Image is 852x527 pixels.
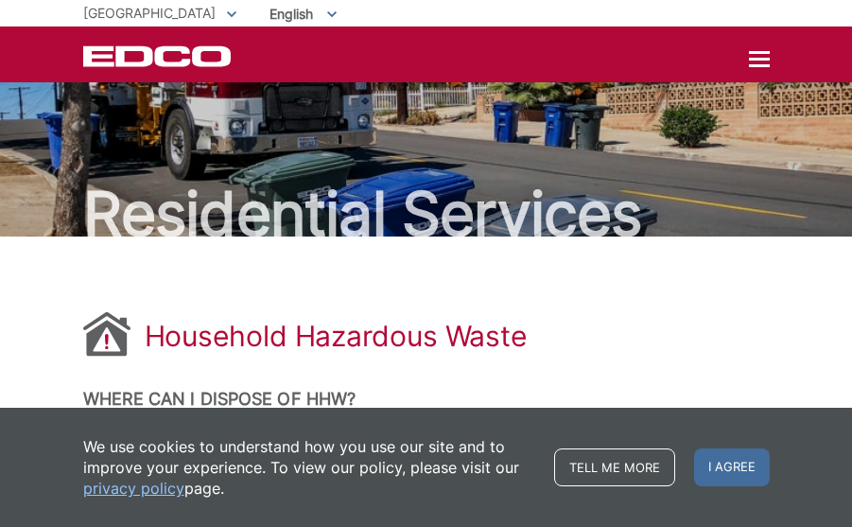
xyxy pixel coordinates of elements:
[83,184,770,244] h2: Residential Services
[554,448,675,486] a: Tell me more
[694,448,770,486] span: I agree
[83,478,184,499] a: privacy policy
[83,5,216,21] span: [GEOGRAPHIC_DATA]
[145,319,528,353] h1: Household Hazardous Waste
[83,389,770,410] h2: Where Can I Dispose of HHW?
[83,45,234,67] a: EDCD logo. Return to the homepage.
[83,436,535,499] p: We use cookies to understand how you use our site and to improve your experience. To view our pol...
